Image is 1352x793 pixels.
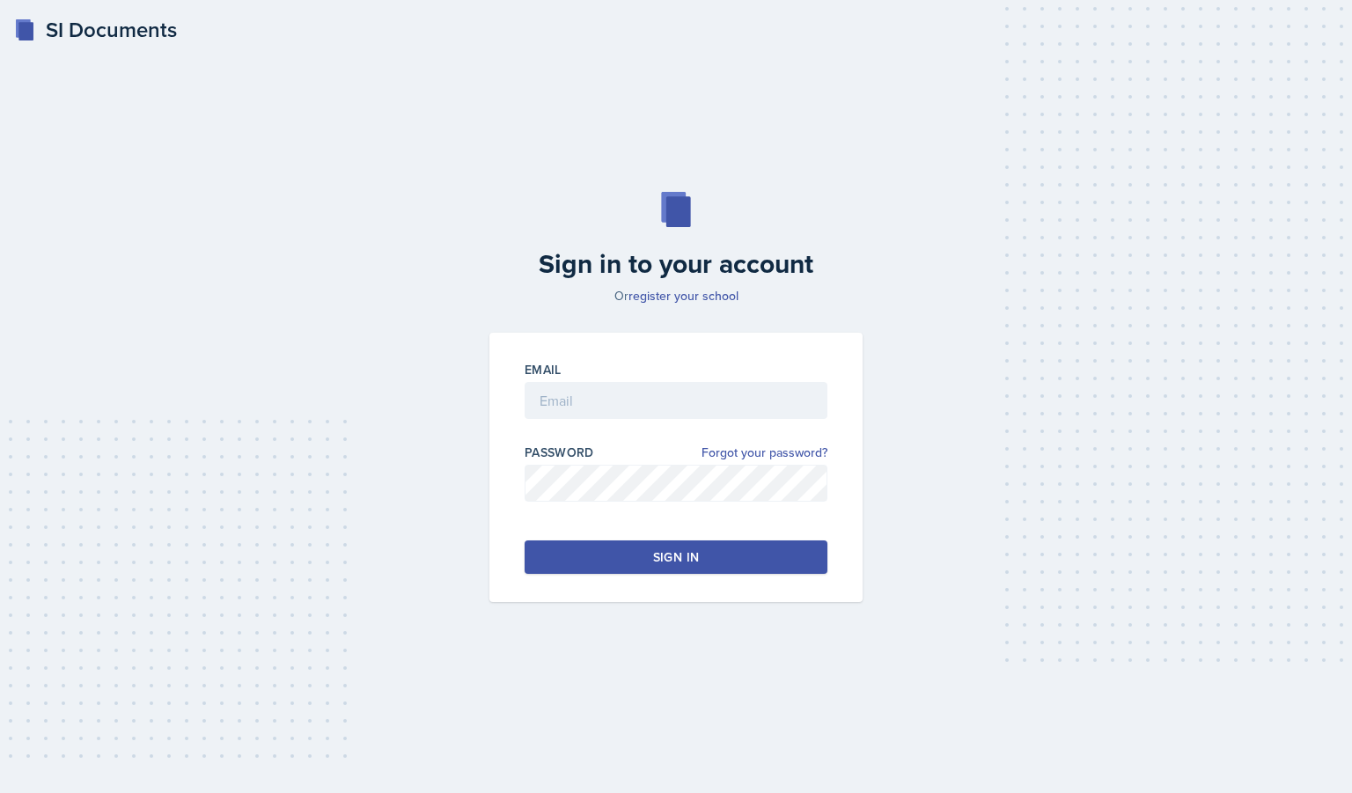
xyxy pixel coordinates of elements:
[525,444,594,461] label: Password
[628,287,738,305] a: register your school
[479,287,873,305] p: Or
[702,444,827,462] a: Forgot your password?
[479,248,873,280] h2: Sign in to your account
[653,548,699,566] div: Sign in
[525,540,827,574] button: Sign in
[14,14,177,46] a: SI Documents
[525,382,827,419] input: Email
[525,361,562,378] label: Email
